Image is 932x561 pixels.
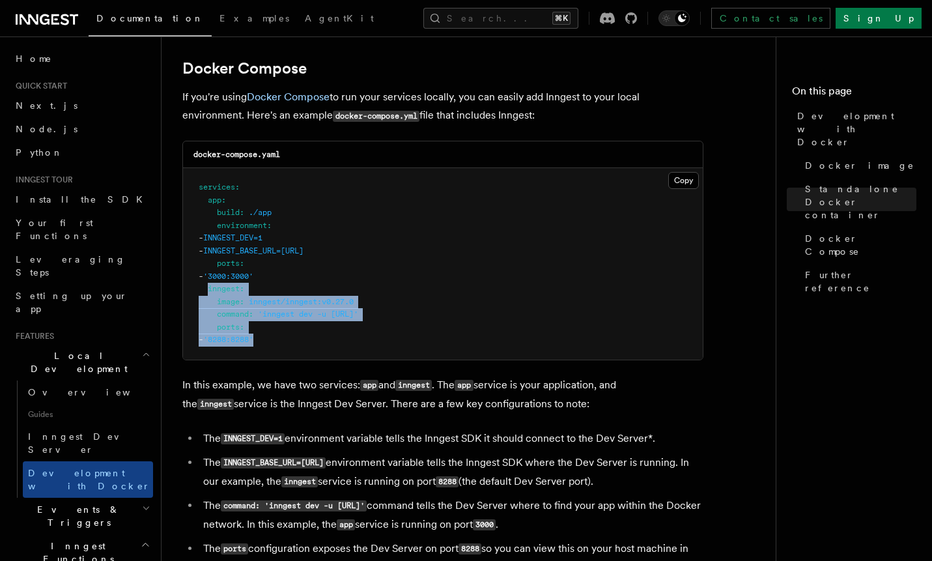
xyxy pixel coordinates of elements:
kbd: ⌘K [552,12,571,25]
span: : [240,297,244,306]
button: Toggle dark mode [658,10,690,26]
span: ports [217,323,240,332]
a: Your first Functions [10,211,153,248]
span: Inngest tour [10,175,73,185]
a: Docker image [800,154,916,177]
span: services [199,182,235,192]
a: Development with Docker [23,461,153,498]
span: environment [217,221,267,230]
span: AgentKit [305,13,374,23]
span: - [199,272,203,281]
span: : [240,259,244,268]
span: - [199,246,203,255]
span: Further reference [805,268,916,295]
span: : [240,284,244,293]
a: Leveraging Steps [10,248,153,284]
p: In this example, we have two services: and . The service is your application, and the service is ... [182,376,703,414]
p: If you're using to run your services locally, you can easily add Inngest to your local environmen... [182,88,703,125]
span: Development with Docker [797,109,916,149]
a: Home [10,47,153,70]
span: Events & Triggers [10,503,142,529]
span: inngest/inngest:v0.27.0 [249,297,354,306]
span: Install the SDK [16,194,150,205]
a: Examples [212,4,297,35]
span: Inngest Dev Server [28,431,139,455]
code: inngest [281,476,318,487]
a: Python [10,141,153,164]
span: INNGEST_BASE_URL=[URL] [203,246,304,255]
span: Docker image [805,159,914,172]
span: Docker Compose [805,232,916,258]
span: Features [10,331,54,341]
span: ports [217,259,240,268]
span: ./app [249,208,272,217]
li: The command tells the Dev Server where to find your app within the Docker network. In this exampl... [199,496,703,534]
code: app [360,380,378,391]
span: Development with Docker [28,468,150,491]
a: Development with Docker [792,104,916,154]
span: Standalone Docker container [805,182,916,222]
span: Home [16,52,52,65]
code: 3000 [473,519,496,530]
span: - [199,335,203,344]
a: AgentKit [297,4,382,35]
code: docker-compose.yml [333,111,419,122]
span: command [217,309,249,319]
span: : [249,309,253,319]
span: Examples [219,13,289,23]
span: Overview [28,387,162,397]
span: Leveraging Steps [16,254,126,278]
span: INNGEST_DEV=1 [203,233,262,242]
button: Search...⌘K [423,8,578,29]
button: Events & Triggers [10,498,153,534]
span: : [235,182,240,192]
code: app [337,519,355,530]
li: The environment variable tells the Inngest SDK where the Dev Server is running. In our example, t... [199,453,703,491]
code: docker-compose.yaml [193,150,280,159]
span: Guides [23,404,153,425]
button: Local Development [10,344,153,381]
a: Next.js [10,94,153,117]
span: Python [16,147,63,158]
span: '3000:3000' [203,272,253,281]
code: inngest [197,399,234,410]
span: Quick start [10,81,67,91]
a: Setting up your app [10,284,153,321]
button: Copy [668,172,699,189]
span: : [240,208,244,217]
code: INNGEST_DEV=1 [221,433,285,444]
code: app [455,380,473,391]
code: 8288 [459,543,481,554]
span: 'inngest dev -u [URL]' [258,309,358,319]
span: Local Development [10,349,142,375]
a: Node.js [10,117,153,141]
span: : [240,323,244,332]
li: The environment variable tells the Inngest SDK it should connect to the Dev Server*. [199,429,703,448]
a: Docker Compose [800,227,916,263]
span: Next.js [16,100,78,111]
code: command: 'inngest dev -u [URL]' [221,500,367,511]
span: '8288:8288' [203,335,253,344]
div: Local Development [10,381,153,498]
span: : [267,221,272,230]
a: Install the SDK [10,188,153,211]
span: inngest [208,284,240,293]
a: Contact sales [711,8,830,29]
a: Inngest Dev Server [23,425,153,461]
a: Standalone Docker container [800,177,916,227]
a: Documentation [89,4,212,36]
code: inngest [395,380,432,391]
code: INNGEST_BASE_URL=[URL] [221,457,326,468]
span: image [217,297,240,306]
a: Docker Compose [247,91,330,103]
a: Docker Compose [182,59,307,78]
span: build [217,208,240,217]
span: app [208,195,221,205]
span: - [199,233,203,242]
a: Sign Up [836,8,922,29]
span: Documentation [96,13,204,23]
a: Overview [23,381,153,404]
a: Further reference [800,263,916,300]
code: 8288 [436,476,459,487]
span: : [221,195,226,205]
